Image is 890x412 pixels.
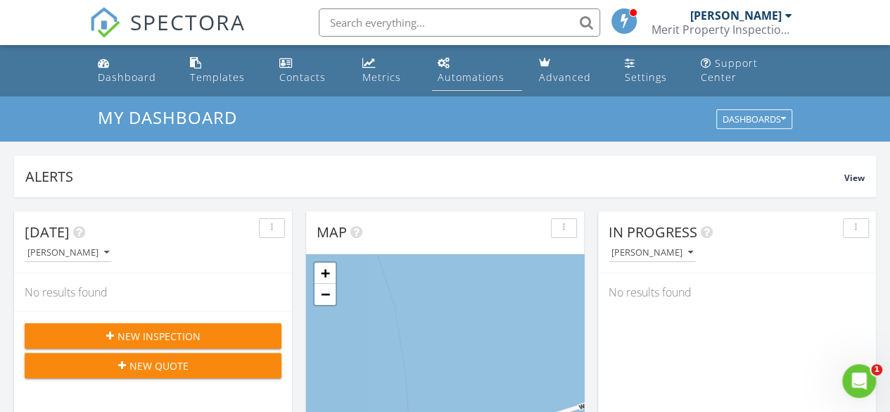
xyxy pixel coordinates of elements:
div: Merit Property Inspections [651,23,792,37]
div: Templates [190,70,245,84]
a: Advanced [533,51,608,91]
a: Automations (Basic) [432,51,522,91]
a: Contacts [274,51,345,91]
div: Support Center [701,56,758,84]
a: Zoom out [314,284,336,305]
div: [PERSON_NAME] [611,248,693,258]
span: New Quote [129,358,189,373]
span: View [844,172,865,184]
a: Templates [184,51,262,91]
div: Automations [438,70,504,84]
div: Metrics [362,70,401,84]
span: 1 [871,364,882,375]
iframe: Intercom live chat [842,364,876,398]
button: Dashboards [716,110,792,130]
a: Zoom in [314,263,336,284]
span: My Dashboard [98,106,237,129]
div: Advanced [539,70,591,84]
a: Settings [619,51,684,91]
span: [DATE] [25,223,70,242]
div: No results found [14,273,292,311]
button: New Quote [25,353,281,378]
div: [PERSON_NAME] [27,248,109,258]
input: Search everything... [319,8,600,37]
a: Dashboard [92,51,174,91]
div: Dashboards [723,115,786,125]
span: SPECTORA [130,7,246,37]
div: No results found [598,273,876,311]
span: Map [317,223,347,242]
div: Settings [625,70,667,84]
a: Metrics [357,51,421,91]
div: [PERSON_NAME] [690,8,782,23]
button: [PERSON_NAME] [609,244,696,263]
button: [PERSON_NAME] [25,244,112,263]
div: Dashboard [98,70,156,84]
div: Contacts [279,70,326,84]
a: Support Center [695,51,798,91]
a: SPECTORA [89,19,246,49]
button: New Inspection [25,323,281,349]
span: In Progress [609,223,697,242]
img: The Best Home Inspection Software - Spectora [89,7,120,38]
span: New Inspection [117,329,201,344]
div: Alerts [25,167,844,186]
